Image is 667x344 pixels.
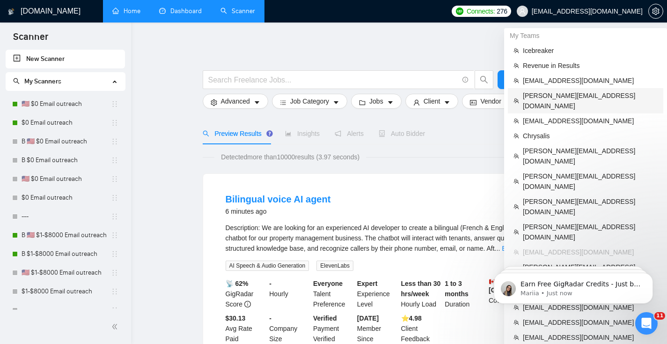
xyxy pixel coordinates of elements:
div: Experience Level [355,278,399,309]
span: [PERSON_NAME][EMAIL_ADDRESS][DOMAIN_NAME] [523,171,658,192]
span: Advanced [221,96,250,106]
span: holder [111,119,118,127]
span: My Scanners [24,77,61,85]
span: holder [111,307,118,314]
b: Verified [313,314,337,322]
span: Jobs [369,96,383,106]
b: - [269,280,271,287]
span: Detected more than 10000 results (3.97 seconds) [214,152,366,162]
span: team [513,153,519,159]
span: [EMAIL_ADDRESS][DOMAIN_NAME] [523,247,658,257]
a: dashboardDashboard [159,7,202,15]
a: 🇺🇸 $0 Email outreach [22,95,111,113]
span: folder [359,99,366,106]
li: --- [6,207,125,226]
span: holder [111,269,118,277]
span: setting [211,99,217,106]
span: team [513,133,519,139]
li: 🇺🇸 $0 Email outreach [6,170,125,188]
span: team [513,204,519,209]
button: folderJobscaret-down [351,94,402,109]
iframe: Intercom notifications message [480,253,667,319]
li: B 🇺🇸 $1-$8000 Email outreach [6,226,125,245]
div: Talent Preference [311,278,355,309]
div: Duration [443,278,487,309]
span: holder [111,213,118,220]
span: [EMAIL_ADDRESS][DOMAIN_NAME] [523,317,658,328]
span: Scanner [6,30,56,50]
span: team [513,249,519,255]
span: search [13,78,20,84]
div: Hourly [267,278,311,309]
a: searchScanner [220,7,255,15]
span: Revenue in Results [523,60,658,71]
div: Member Since [355,313,399,344]
span: holder [111,175,118,183]
li: --- [6,301,125,320]
img: logo [8,4,15,19]
span: Connects: [467,6,495,16]
li: 🇺🇸 $0 Email outreach [6,95,125,113]
div: Hourly Load [399,278,443,309]
span: team [513,78,519,83]
button: settingAdvancedcaret-down [203,94,268,109]
b: [DATE] [357,314,379,322]
button: search [475,70,493,89]
div: Tooltip anchor [265,129,274,138]
a: New Scanner [13,50,117,68]
input: Search Freelance Jobs... [208,74,458,86]
span: team [513,98,519,104]
a: Bilingual voice AI agent [226,194,331,204]
div: My Teams [504,28,667,43]
span: team [513,118,519,124]
span: [EMAIL_ADDRESS][DOMAIN_NAME] [523,116,658,126]
span: ... [495,245,500,252]
span: Insights [285,130,320,137]
span: bars [280,99,286,106]
span: team [513,335,519,340]
span: Auto Bidder [379,130,425,137]
a: homeHome [112,7,140,15]
span: team [513,229,519,235]
span: team [513,63,519,68]
span: AI Speech & Audio Generation [226,261,309,271]
span: idcard [470,99,476,106]
span: setting [649,7,663,15]
span: Chrysalis [523,131,658,141]
span: Vendor [480,96,501,106]
a: B 🇺🇸 $0 Email outreach [22,132,111,151]
span: [PERSON_NAME][EMAIL_ADDRESS][DOMAIN_NAME] [523,146,658,166]
span: caret-down [254,99,260,106]
img: upwork-logo.png [456,7,463,15]
span: info-circle [462,77,469,83]
div: 6 minutes ago [226,206,331,217]
span: team [513,320,519,325]
a: $1-$8000 Email outreach [22,282,111,301]
span: [PERSON_NAME][EMAIL_ADDRESS][DOMAIN_NAME] [523,90,658,111]
div: GigRadar Score [224,278,268,309]
a: 🇺🇸 $0 Email outreach [22,170,111,188]
a: B 🇺🇸 $1-$8000 Email outreach [22,226,111,245]
b: Less than 30 hrs/week [401,280,441,298]
li: $0 Email outreach [6,113,125,132]
span: caret-down [333,99,339,106]
span: 276 [497,6,507,16]
span: [EMAIL_ADDRESS][DOMAIN_NAME] [523,75,658,86]
b: Everyone [313,280,343,287]
span: Description: We are looking for an experienced AI developer to create a bilingual (French & Engli... [226,224,567,252]
span: holder [111,194,118,202]
li: New Scanner [6,50,125,68]
b: 📡 62% [226,280,249,287]
span: team [513,179,519,184]
button: idcardVendorcaret-down [462,94,519,109]
b: Expert [357,280,378,287]
span: Preview Results [203,130,270,137]
a: $0 Email outreach [22,113,111,132]
li: B $1-$8000 Email outreach [6,245,125,263]
span: [PERSON_NAME][EMAIL_ADDRESS][DOMAIN_NAME] [523,222,658,242]
span: team [513,48,519,53]
span: search [475,75,493,84]
span: holder [111,100,118,108]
